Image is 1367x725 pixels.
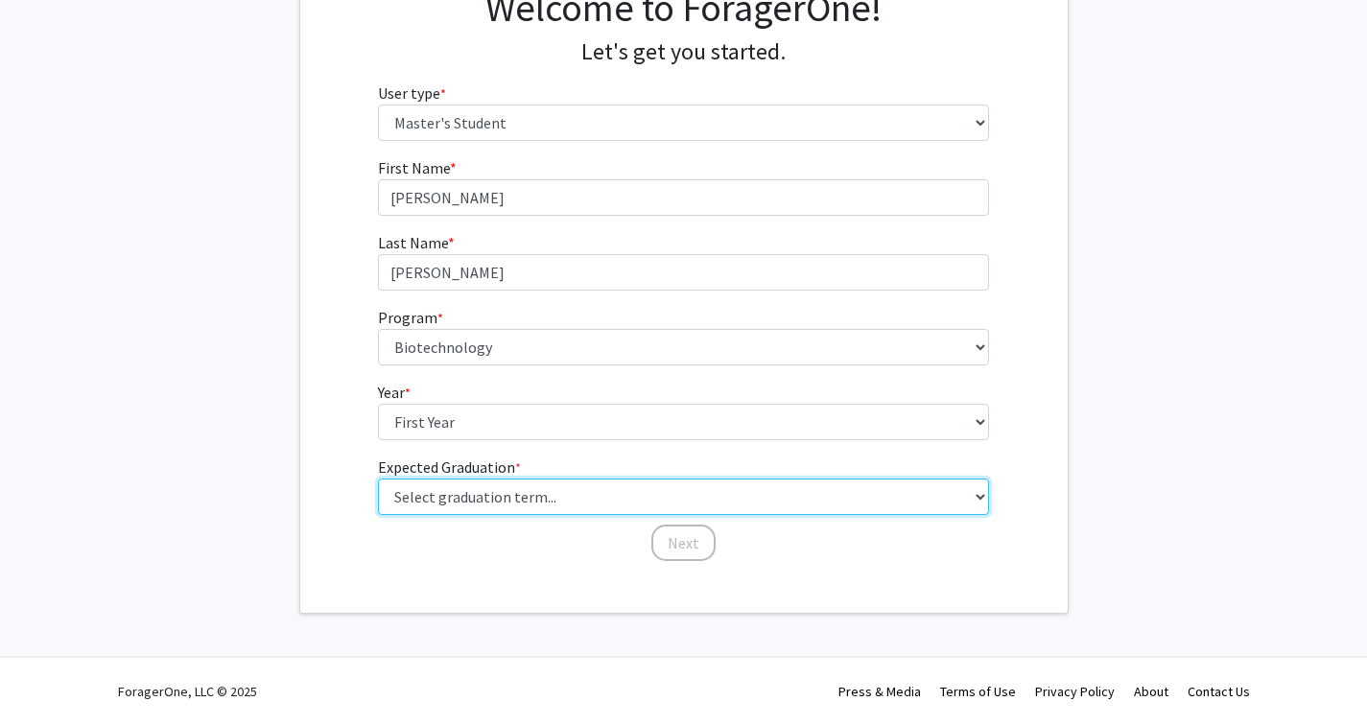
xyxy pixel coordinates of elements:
a: Press & Media [838,683,921,700]
a: Terms of Use [940,683,1016,700]
a: Privacy Policy [1035,683,1115,700]
label: User type [378,82,446,105]
a: About [1134,683,1168,700]
div: ForagerOne, LLC © 2025 [118,658,257,725]
label: Program [378,306,443,329]
button: Next [651,525,716,561]
span: Last Name [378,233,448,252]
label: Year [378,381,411,404]
iframe: Chat [14,639,82,711]
a: Contact Us [1188,683,1250,700]
label: Expected Graduation [378,456,521,479]
span: First Name [378,158,450,177]
h4: Let's get you started. [378,38,989,66]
